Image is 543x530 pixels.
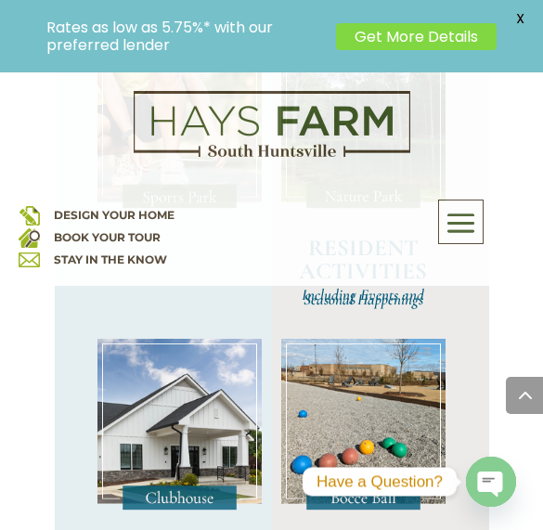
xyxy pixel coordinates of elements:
[336,23,497,50] a: Get More Details
[54,230,161,244] a: BOOK YOUR TOUR
[134,91,410,158] img: Logo
[46,19,327,54] p: Rates as low as 5.75%* with our preferred lender
[281,339,446,510] img: Amenities_BocceBall
[281,292,446,311] h4: Including Events and Seasonal Happenings
[19,226,40,248] img: book your home tour
[506,5,534,32] span: X
[54,252,167,266] a: STAY IN THE KNOW
[19,204,40,226] img: design your home
[134,145,410,162] a: hays farm homes huntsville development
[97,339,262,510] img: Amenities_Clubhouse
[54,208,175,222] a: DESIGN YOUR HOME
